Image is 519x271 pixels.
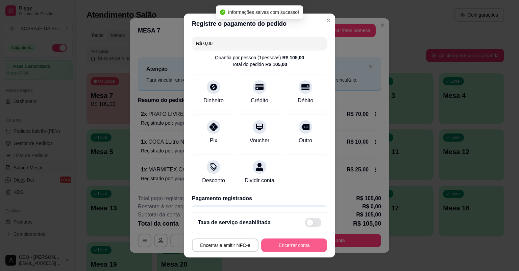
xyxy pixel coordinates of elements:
[184,14,335,34] header: Registre o pagamento do pedido
[265,61,287,68] div: R$ 105,00
[251,97,268,105] div: Crédito
[202,176,225,185] div: Desconto
[282,54,304,61] div: R$ 105,00
[215,54,304,61] div: Quantia por pessoa ( 1 pessoas)
[299,137,312,145] div: Outro
[245,176,274,185] div: Dividir conta
[203,97,224,105] div: Dinheiro
[228,9,299,15] span: Informações salvas com sucesso!
[232,61,287,68] div: Total do pedido
[220,9,225,15] span: check-circle
[192,194,327,203] p: Pagamento registrados
[198,218,271,227] h2: Taxa de serviço desabilitada
[196,37,323,50] input: Ex.: hambúrguer de cordeiro
[210,137,217,145] div: Pix
[250,137,270,145] div: Voucher
[261,238,327,252] button: Encerrar conta
[192,238,258,252] button: Encerrar e emitir NFC-e
[298,97,313,105] div: Débito
[323,15,334,26] button: Close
